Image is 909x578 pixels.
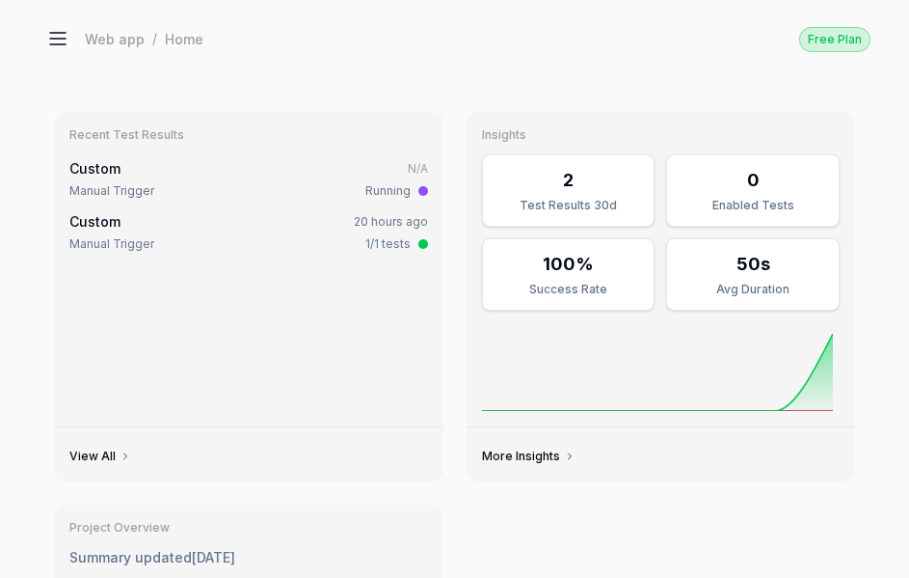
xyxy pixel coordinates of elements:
button: Free Plan [799,26,870,52]
span: Summary updated [69,549,192,565]
div: Running [365,182,411,200]
div: Manual Trigger [69,235,154,253]
span: Custom [69,160,120,177]
h3: Insights [482,127,841,143]
div: Enabled Tests [679,197,827,214]
div: Test Results 30d [495,197,643,214]
a: More Insights [482,449,575,464]
div: Home [165,29,203,48]
div: Avg Duration [679,281,827,298]
div: 100% [543,251,594,277]
time: 20 hours ago [354,214,428,229]
span: N/A [408,161,428,176]
div: 0 [747,167,760,193]
div: Web app [85,29,145,48]
div: / [152,29,157,48]
a: CustomN/AManual TriggerRunning [66,154,432,204]
div: 2 [563,167,574,193]
a: View All [69,449,131,464]
div: Success Rate [495,281,643,298]
div: 1/1 tests [365,235,411,253]
time: [DATE] [192,549,235,565]
h3: Recent Test Results [69,127,428,143]
div: 50s [736,251,770,277]
div: Free Plan [799,27,870,52]
div: Manual Trigger [69,182,154,200]
span: Custom [69,213,120,230]
a: Custom20 hours agoManual Trigger1/1 tests [66,207,432,257]
h3: Project Overview [69,520,428,536]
